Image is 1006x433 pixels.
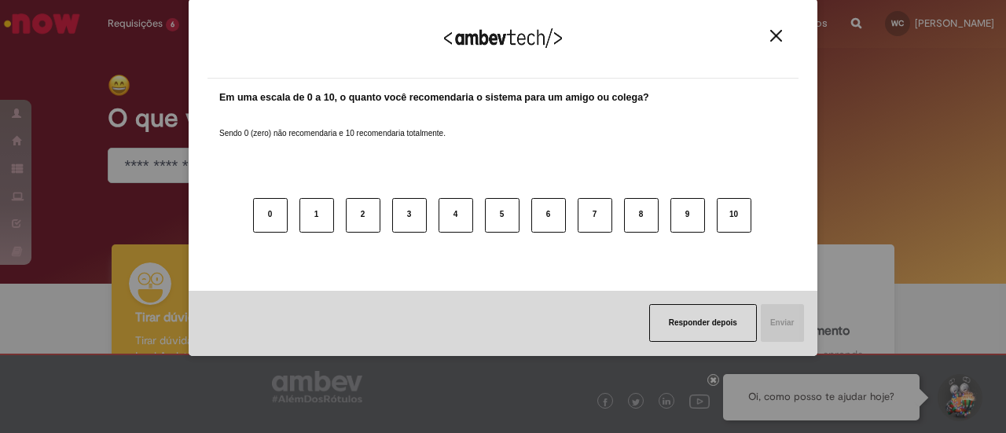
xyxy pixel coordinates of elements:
img: Logo Ambevtech [444,28,562,48]
button: 0 [253,198,288,233]
button: 8 [624,198,659,233]
img: Close [770,30,782,42]
button: 6 [531,198,566,233]
button: 9 [670,198,705,233]
button: Close [766,29,787,42]
label: Em uma escala de 0 a 10, o quanto você recomendaria o sistema para um amigo ou colega? [219,90,649,105]
button: 4 [439,198,473,233]
button: 2 [346,198,380,233]
button: 1 [299,198,334,233]
button: 7 [578,198,612,233]
button: 3 [392,198,427,233]
label: Sendo 0 (zero) não recomendaria e 10 recomendaria totalmente. [219,109,446,139]
button: 5 [485,198,520,233]
button: 10 [717,198,751,233]
button: Responder depois [649,304,757,342]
